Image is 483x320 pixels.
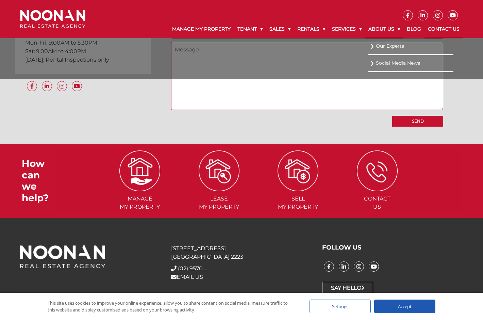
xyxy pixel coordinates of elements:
[357,150,398,191] img: ICONS
[178,265,207,272] span: (02) 9570....
[101,195,179,211] span: Manage my Property
[259,167,337,210] a: Sellmy Property
[310,300,371,313] div: Settings
[199,150,239,191] img: ICONS
[171,244,312,261] p: [STREET_ADDRESS] [GEOGRAPHIC_DATA] 2223
[171,274,203,280] a: EMAIL US
[266,20,294,38] a: Sales
[322,244,463,252] h3: FOLLOW US
[119,150,160,191] img: ICONS
[403,20,424,38] a: Blog
[322,282,373,294] a: Say Hello
[169,20,234,38] a: Manage My Property
[180,167,258,210] a: Leasemy Property
[424,20,463,38] a: Contact Us
[374,300,435,313] div: Accept
[180,195,258,211] span: Lease my Property
[178,265,207,272] a: Click to reveal phone number
[278,150,318,191] img: ICONS
[234,20,266,38] a: Tenant
[20,10,85,28] img: Noonan Real Estate Agency
[294,20,329,38] a: Rentals
[370,42,452,51] a: Our Experts
[101,167,179,210] a: Managemy Property
[392,116,443,127] input: Send
[259,195,337,211] span: Sell my Property
[365,20,403,38] a: About Us
[370,59,452,68] a: Social Media News
[329,20,365,38] a: Services
[338,195,416,211] span: Contact Us
[48,300,296,313] div: This site uses cookies to improve your online experience, allow you to share content on social me...
[22,158,56,204] h3: How can we help?
[338,167,416,210] a: ContactUs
